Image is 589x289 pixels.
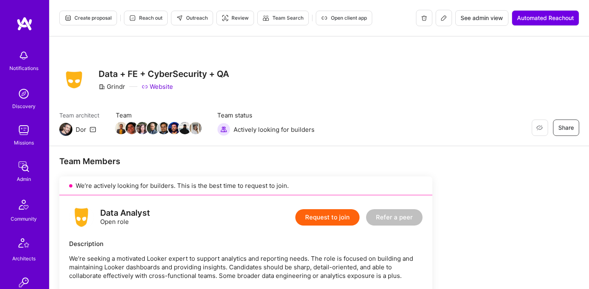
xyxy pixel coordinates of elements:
button: Automated Reachout [512,10,579,26]
span: Team [116,111,201,120]
img: Team Member Avatar [136,122,148,134]
span: Team architect [59,111,99,120]
img: Community [14,195,34,214]
h3: Data + FE + CyberSecurity + QA [99,69,229,79]
p: We’re seeking a motivated Looker expert to support analytics and reporting needs. The role is foc... [69,254,423,280]
img: Team Member Avatar [157,122,170,134]
img: Team Member Avatar [168,122,180,134]
div: Architects [12,254,36,263]
button: Review [216,11,254,25]
span: See admin view [461,14,503,22]
a: Team Member Avatar [190,121,201,135]
span: Team status [217,111,315,120]
div: Admin [17,175,31,183]
button: See admin view [455,10,508,26]
span: Reach out [129,14,162,22]
div: Notifications [9,64,38,72]
img: admin teamwork [16,158,32,175]
div: Team Members [59,156,432,167]
i: icon CompanyGray [99,84,105,90]
button: Open client app [316,11,372,25]
span: Open client app [321,14,367,22]
a: Team Member Avatar [180,121,190,135]
div: Grindr [99,82,125,91]
img: Team Member Avatar [147,122,159,134]
img: Team Architect [59,123,72,136]
span: Review [222,14,249,22]
img: logo [16,16,33,31]
button: Create proposal [59,11,117,25]
button: Share [553,120,579,136]
a: Team Member Avatar [169,121,180,135]
i: icon Proposal [65,15,71,21]
img: bell [16,47,32,64]
img: Company Logo [59,69,89,91]
a: Team Member Avatar [158,121,169,135]
i: icon EyeClosed [536,124,543,131]
span: Team Search [263,14,303,22]
img: logo [69,205,94,230]
img: Team Member Avatar [126,122,138,134]
span: Share [558,124,574,132]
a: Website [142,82,173,91]
a: Team Member Avatar [137,121,148,135]
button: Refer a peer [366,209,423,226]
div: Community [11,214,37,223]
a: Team Member Avatar [116,121,126,135]
span: Outreach [176,14,208,22]
a: Team Member Avatar [126,121,137,135]
div: Data Analyst [100,209,150,217]
button: Outreach [171,11,213,25]
i: icon Targeter [222,15,228,21]
img: teamwork [16,122,32,138]
div: Description [69,239,423,248]
span: Actively looking for builders [234,125,315,134]
span: Automated Reachout [517,14,574,22]
img: Architects [14,235,34,254]
button: Request to join [295,209,360,226]
img: Team Member Avatar [179,122,191,134]
div: Discovery [12,102,36,111]
button: Team Search [257,11,309,25]
img: Team Member Avatar [189,122,202,134]
i: icon Mail [90,126,96,133]
a: Team Member Avatar [148,121,158,135]
span: Create proposal [65,14,112,22]
div: Open role [100,209,150,226]
button: Reach out [124,11,168,25]
img: Actively looking for builders [217,123,230,136]
div: Dor [76,125,86,134]
img: discovery [16,86,32,102]
div: We’re actively looking for builders. This is the best time to request to join. [59,176,432,195]
img: Team Member Avatar [115,122,127,134]
div: Missions [14,138,34,147]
